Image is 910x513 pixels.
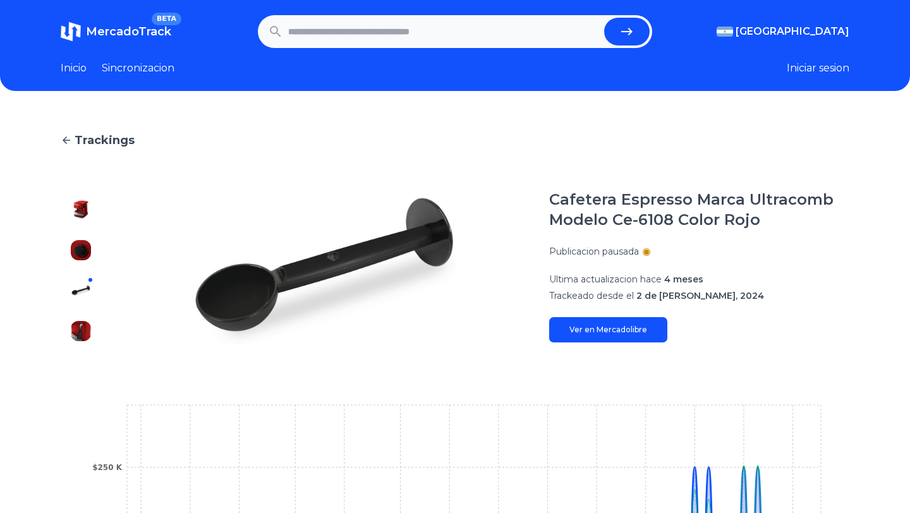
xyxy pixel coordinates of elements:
[71,281,91,301] img: Cafetera Espresso Marca Ultracomb Modelo Ce-6108 Color Rojo
[71,240,91,260] img: Cafetera Espresso Marca Ultracomb Modelo Ce-6108 Color Rojo
[61,21,171,42] a: MercadoTrackBETA
[549,290,634,301] span: Trackeado desde el
[636,290,764,301] span: 2 de [PERSON_NAME], 2024
[717,27,733,37] img: Argentina
[549,245,639,258] p: Publicacion pausada
[61,131,849,149] a: Trackings
[61,61,87,76] a: Inicio
[61,21,81,42] img: MercadoTrack
[92,463,123,472] tspan: $250 K
[71,200,91,220] img: Cafetera Espresso Marca Ultracomb Modelo Ce-6108 Color Rojo
[549,190,849,230] h1: Cafetera Espresso Marca Ultracomb Modelo Ce-6108 Color Rojo
[736,24,849,39] span: [GEOGRAPHIC_DATA]
[102,61,174,76] a: Sincronizacion
[787,61,849,76] button: Iniciar sesion
[152,13,181,25] span: BETA
[75,131,135,149] span: Trackings
[717,24,849,39] button: [GEOGRAPHIC_DATA]
[126,190,524,351] img: Cafetera Espresso Marca Ultracomb Modelo Ce-6108 Color Rojo
[549,274,662,285] span: Ultima actualizacion hace
[549,317,667,342] a: Ver en Mercadolibre
[664,274,703,285] span: 4 meses
[71,321,91,341] img: Cafetera Espresso Marca Ultracomb Modelo Ce-6108 Color Rojo
[86,25,171,39] span: MercadoTrack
